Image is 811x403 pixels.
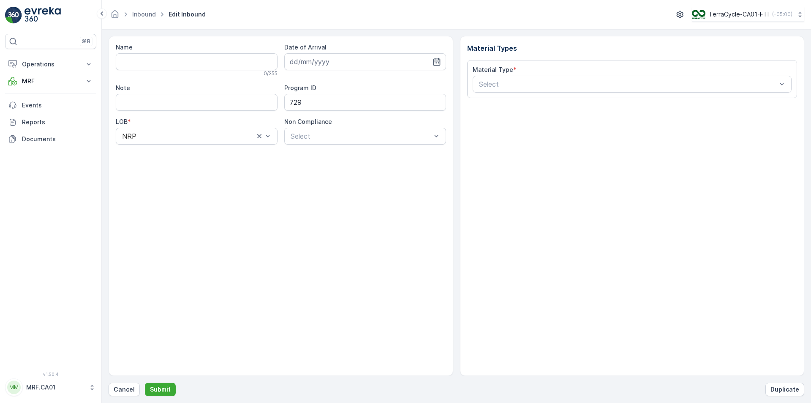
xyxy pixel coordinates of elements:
p: Select [291,131,431,141]
button: TerraCycle-CA01-FTI(-05:00) [692,7,804,22]
button: MRF [5,73,96,90]
div: MM [7,381,21,394]
a: Events [5,97,96,114]
img: logo_light-DOdMpM7g.png [24,7,61,24]
p: Select [479,79,777,89]
a: Homepage [110,13,120,20]
a: Inbound [132,11,156,18]
button: Duplicate [765,383,804,396]
p: Material Types [467,43,797,53]
button: Cancel [109,383,140,396]
label: Name [116,44,133,51]
img: TC_BVHiTW6.png [692,10,705,19]
p: Reports [22,118,93,126]
p: TerraCycle-CA01-FTI [709,10,769,19]
p: Events [22,101,93,110]
p: Duplicate [770,385,799,394]
p: ( -05:00 ) [772,11,792,18]
button: Operations [5,56,96,73]
p: Operations [22,60,79,69]
p: Documents [22,135,93,143]
p: ⌘B [82,38,90,45]
label: Non Compliance [284,118,332,125]
button: Submit [145,383,176,396]
p: Cancel [114,385,135,394]
label: Note [116,84,130,91]
button: MMMRF.CA01 [5,378,96,396]
img: logo [5,7,22,24]
p: 0 / 255 [264,70,278,77]
p: Submit [150,385,171,394]
label: Date of Arrival [284,44,327,51]
label: Program ID [284,84,316,91]
label: LOB [116,118,128,125]
label: Material Type [473,66,513,73]
input: dd/mm/yyyy [284,53,446,70]
p: MRF.CA01 [26,383,84,392]
a: Documents [5,131,96,148]
span: Edit Inbound [167,10,207,19]
a: Reports [5,114,96,131]
p: MRF [22,77,79,85]
span: v 1.50.4 [5,372,96,377]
